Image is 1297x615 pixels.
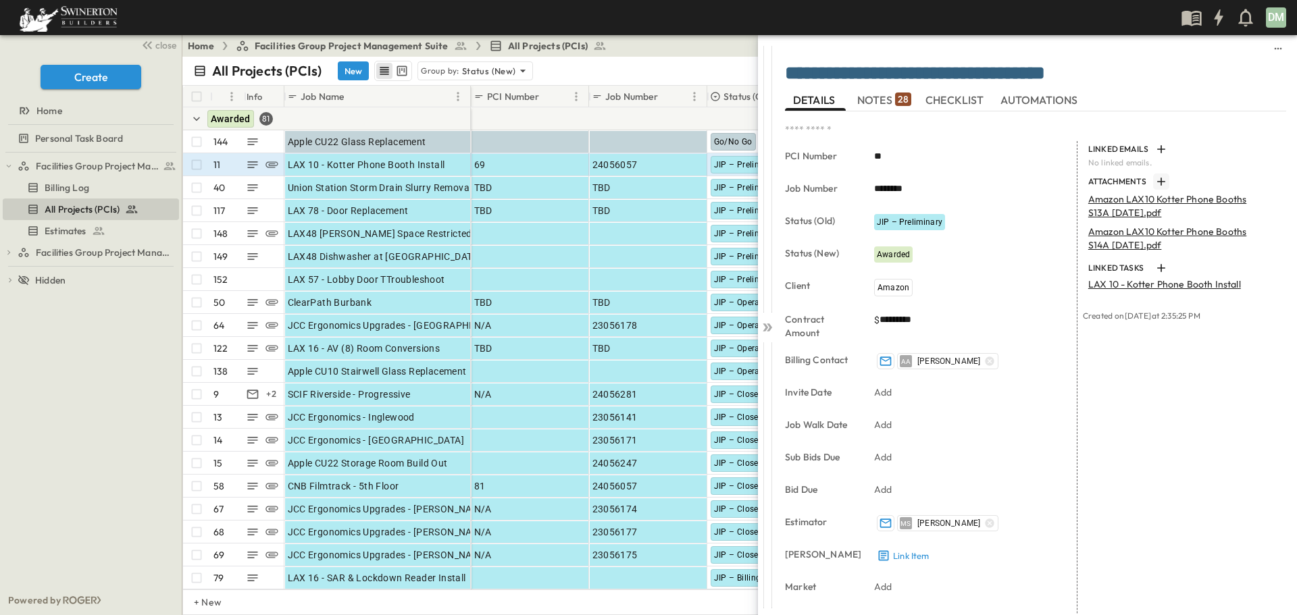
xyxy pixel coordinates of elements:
span: $ [874,313,880,327]
span: 23056177 [592,525,638,539]
button: Menu [686,88,703,105]
p: 79 [213,571,224,585]
span: N/A [474,319,492,332]
button: Menu [450,88,466,105]
p: Sub Bids Due [785,450,855,464]
p: Status (Old) [785,214,855,228]
p: Job Name [301,90,344,103]
p: All Projects (PCIs) [212,61,322,80]
p: 122 [213,342,228,355]
span: N/A [474,548,492,562]
span: 69 [474,158,486,171]
p: PCI Number [785,149,855,163]
p: 50 [213,296,225,309]
span: TBD [474,204,492,217]
div: test [3,198,179,220]
button: Link Item [874,546,932,565]
button: kanban view [393,63,410,79]
span: 24056281 [592,387,638,401]
p: Estimator [785,515,855,529]
button: Create [41,65,141,89]
p: 67 [213,502,224,516]
p: Add [874,580,892,593]
span: Facilities Group Project Management Suite [255,39,449,53]
p: ATTACHMENTS [1088,176,1150,187]
span: N/A [474,387,492,401]
span: close [155,38,176,52]
span: Apple CU10 Stairwell Glass Replacement [288,365,467,378]
p: 117 [213,204,226,217]
div: test [3,177,179,198]
p: 68 [213,525,224,539]
span: 24056057 [592,158,638,171]
span: TBD [592,204,611,217]
span: LAX 16 - SAR & Lockdown Reader Install [288,571,466,585]
button: New [338,61,369,80]
p: [PERSON_NAME] [785,547,855,561]
span: 23056171 [592,433,638,447]
span: JCC Ergonomics Upgrades - [PERSON_NAME] [288,525,490,539]
span: DETAILS [793,94,838,106]
span: LAX 57 - Lobby Door TTroubleshoot [288,273,445,286]
span: Apple CU22 Storage Room Build Out [288,456,448,470]
span: Amazon [878,283,909,292]
button: Menu [224,88,240,105]
span: AA [901,361,911,362]
span: Facilities Group Project Management Suite [36,159,159,173]
span: All Projects (PCIs) [508,39,588,53]
span: 24056057 [592,479,638,493]
span: Billing Log [45,181,89,194]
p: Invite Date [785,385,855,399]
p: Add [874,385,892,399]
span: TBD [474,181,492,194]
p: Add [874,418,892,431]
span: Hidden [35,273,66,287]
span: Home [36,104,62,117]
span: TBD [474,296,492,309]
p: 40 [213,181,225,194]
span: ClearPath Burbank [288,296,372,309]
span: [PERSON_NAME] [917,518,980,529]
span: SCIF Riverside - Progressive [288,387,411,401]
button: Sort [215,89,230,104]
p: 13 [213,410,222,424]
button: row view [376,63,392,79]
span: Facilities Group Project Management Suite (Copy) [36,246,174,259]
span: Estimates [45,224,86,238]
span: LAX48 Dishwasher at [GEOGRAPHIC_DATA]. [288,250,484,263]
button: Sort [347,89,361,104]
span: N/A [474,502,492,516]
p: 9 [213,387,219,401]
span: CHECKLIST [925,94,987,106]
span: LAX 78 - Door Replacement [288,204,409,217]
span: JCC Ergonomics - Inglewood [288,410,415,424]
nav: breadcrumbs [188,39,615,53]
span: JCC Ergonomics Upgrades - [PERSON_NAME][GEOGRAPHIC_DATA] [288,502,585,516]
p: 69 [213,548,224,562]
p: 28 [898,92,909,106]
span: Created on [DATE] at 2:35:25 PM [1083,311,1200,321]
div: test [3,220,179,242]
p: 64 [213,319,224,332]
div: + 2 [263,386,280,402]
button: Sort [542,89,557,104]
div: test [3,128,179,149]
p: + New [194,595,202,609]
span: 23056178 [592,319,638,332]
div: table view [374,61,412,81]
span: LAX 10 - Kotter Phone Booth Install [288,158,445,171]
span: All Projects (PCIs) [45,203,120,216]
span: 81 [474,479,486,493]
div: test [3,242,179,263]
p: Status (New) [462,64,516,78]
p: 138 [213,365,228,378]
p: 152 [213,273,228,286]
span: CNB Filmtrack - 5th Floor [288,479,399,493]
p: Job Walk Date [785,418,855,431]
p: Job Number [785,182,855,195]
p: Market [785,580,855,593]
p: Job Number [605,90,658,103]
p: Contract Amount [785,313,855,340]
span: LAX48 [PERSON_NAME] Space Restricted Area [288,227,495,240]
p: Bid Due [785,483,855,496]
